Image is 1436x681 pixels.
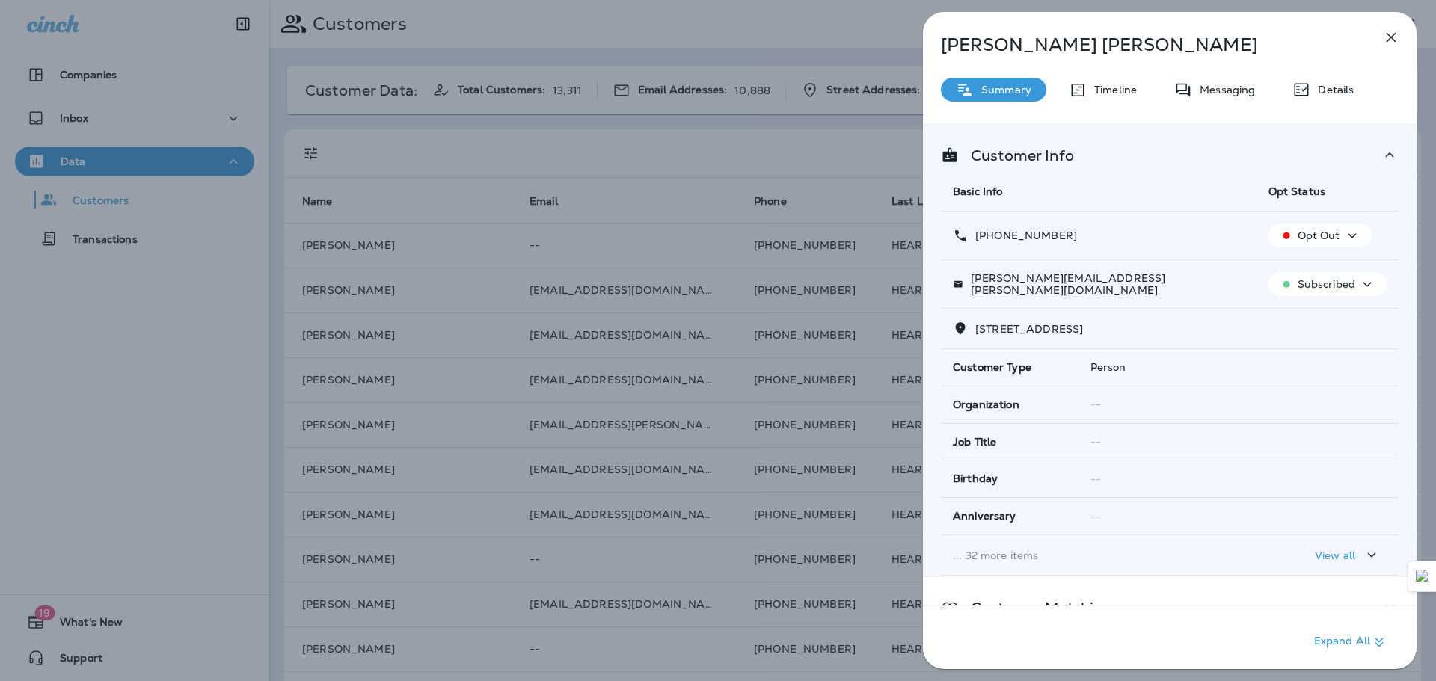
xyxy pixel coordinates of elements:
[1090,510,1101,523] span: --
[953,510,1016,523] span: Anniversary
[1090,472,1101,486] span: --
[1192,84,1255,96] p: Messaging
[953,185,1002,198] span: Basic Info
[953,472,998,485] span: Birthday
[1268,224,1372,247] button: Opt Out
[1310,84,1354,96] p: Details
[975,322,1083,336] span: [STREET_ADDRESS]
[1314,633,1388,651] p: Expand All
[1268,185,1325,198] span: Opt Status
[963,272,1244,296] p: [PERSON_NAME][EMAIL_ADDRESS][PERSON_NAME][DOMAIN_NAME]
[968,229,1077,241] p: [PHONE_NUMBER]
[1090,398,1101,411] span: --
[1309,541,1387,569] button: View all
[953,398,1019,411] span: Organization
[1416,570,1429,583] img: Detect Auto
[941,34,1349,55] p: [PERSON_NAME] [PERSON_NAME]
[953,436,996,449] span: Job Title
[1090,360,1126,374] span: Person
[959,150,1074,161] p: Customer Info
[953,361,1031,374] span: Customer Type
[959,602,1112,614] p: Customer Matching
[1315,549,1355,561] p: View all
[953,549,1245,561] p: ... 32 more items
[974,84,1031,96] p: Summary
[1090,435,1101,449] span: --
[1308,629,1394,656] button: Expand All
[1298,229,1340,241] p: Opt Out
[1268,272,1387,296] button: Subscribed
[1298,278,1355,290] p: Subscribed
[1087,84,1137,96] p: Timeline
